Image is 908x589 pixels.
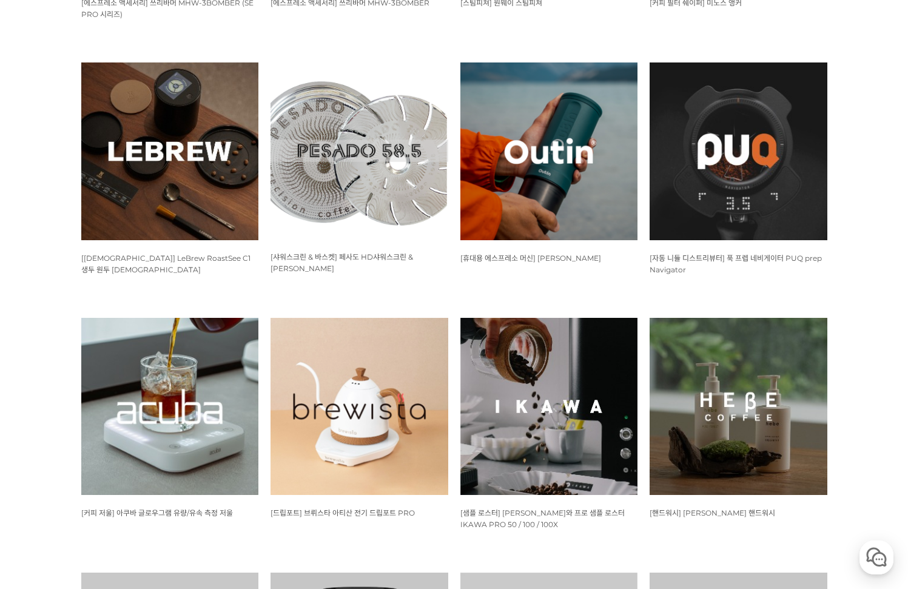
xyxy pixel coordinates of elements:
img: 페사도 HD샤워스크린, HE바스켓 [271,62,448,239]
a: [커피 저울] 아쿠바 글로우그램 유량/유속 측정 저울 [81,508,233,517]
a: [핸드워시] [PERSON_NAME] 핸드워시 [650,508,775,517]
img: 아우틴 나노 휴대용 에스프레소 머신 [460,62,638,240]
img: 푹 프레스 PUQ PRESS [650,62,827,240]
img: 브뤼스타, brewista, 아티산, 전기 드립포트 [271,318,448,496]
a: 대화 [80,385,156,415]
a: 홈 [4,385,80,415]
a: [휴대용 에스프레소 머신] [PERSON_NAME] [460,253,601,263]
span: 설정 [187,403,202,412]
a: [[DEMOGRAPHIC_DATA]] LeBrew RoastSee C1 생두 원두 [DEMOGRAPHIC_DATA] [81,253,251,274]
span: 대화 [111,403,126,413]
span: 홈 [38,403,45,412]
a: [자동 니들 디스트리뷰터] 푹 프렙 네비게이터 PUQ prep Navigator [650,253,822,274]
a: [드립포트] 브뤼스타 아티산 전기 드립포트 PRO [271,508,415,517]
a: [샘플 로스터] [PERSON_NAME]와 프로 샘플 로스터 IKAWA PRO 50 / 100 / 100X [460,508,625,529]
img: IKAWA PRO 50, IKAWA PRO 100, IKAWA PRO 100X [460,318,638,496]
img: 르브루 LeBrew [81,62,259,240]
a: [샤워스크린 & 바스켓] 페사도 HD샤워스크린 & [PERSON_NAME] [271,252,413,273]
a: 설정 [156,385,233,415]
img: 아쿠바 글로우그램 유량/유속 측정 저울 [81,318,259,496]
img: 헤베 바리스타 핸드워시 [650,318,827,496]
